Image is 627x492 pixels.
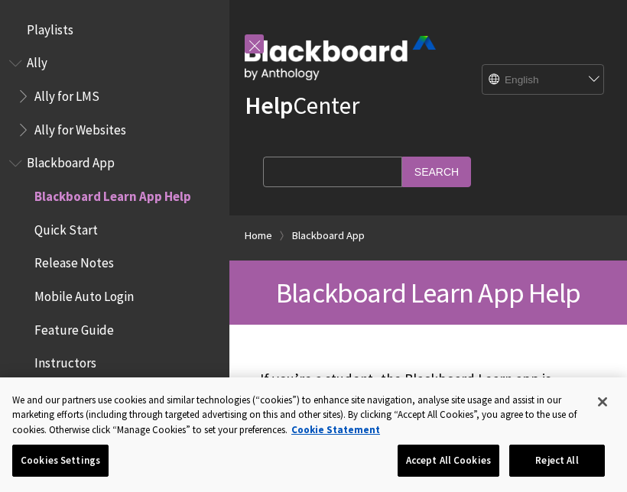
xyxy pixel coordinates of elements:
div: We and our partners use cookies and similar technologies (“cookies”) to enhance site navigation, ... [12,393,583,438]
span: Mobile Auto Login [34,283,134,304]
a: Blackboard App [292,226,365,245]
button: Cookies Settings [12,445,109,477]
span: Ally [27,50,47,71]
span: Ally for LMS [34,83,99,104]
img: Blackboard by Anthology [245,36,436,80]
span: Ally for Websites [34,117,126,138]
button: Reject All [509,445,605,477]
span: Instructors [34,351,96,371]
nav: Book outline for Playlists [9,17,220,43]
p: If you’re a student, the Blackboard Learn app is designed especially for you to view content and ... [260,369,596,489]
input: Search [402,157,471,186]
span: Quick Start [34,217,98,238]
span: Playlists [27,17,73,37]
a: Home [245,226,272,245]
span: Feature Guide [34,317,114,338]
a: HelpCenter [245,90,359,121]
strong: Help [245,90,293,121]
button: Close [586,385,619,419]
select: Site Language Selector [482,65,605,95]
span: Blackboard Learn App Help [276,275,580,310]
span: Blackboard Learn App Help [34,183,191,204]
nav: Book outline for Anthology Ally Help [9,50,220,143]
button: Accept All Cookies [398,445,499,477]
span: Release Notes [34,251,114,271]
span: Blackboard App [27,151,115,171]
a: More information about your privacy, opens in a new tab [291,423,380,436]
